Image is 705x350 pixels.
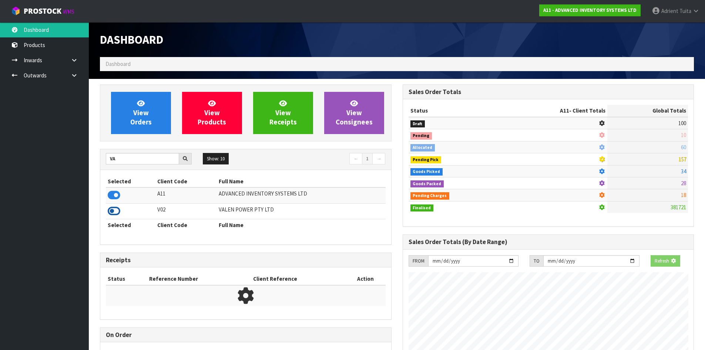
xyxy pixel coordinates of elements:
th: Client Code [155,219,217,231]
div: FROM [409,255,428,267]
nav: Page navigation [251,153,386,166]
img: cube-alt.png [11,6,20,16]
td: VALEN POWER PTY LTD [217,203,386,219]
span: Allocated [410,144,435,151]
span: Dashboard [105,60,131,67]
span: Finalised [410,204,434,212]
h3: Sales Order Totals [409,89,688,96]
th: Full Name [217,219,386,231]
span: 10 [681,131,686,139]
span: Pending Charges [410,192,450,200]
span: Draft [410,120,425,128]
span: 34 [681,168,686,175]
div: TO [530,255,543,267]
span: Pending [410,132,432,140]
small: WMS [63,8,74,15]
th: Client Code [155,176,217,187]
button: Refresh [651,255,680,267]
span: View Receipts [269,99,297,127]
th: - Client Totals [501,105,607,117]
span: Goods Packed [410,180,444,188]
th: Status [106,273,147,285]
span: Pending Pick [410,156,442,164]
th: Selected [106,176,155,187]
h3: On Order [106,331,386,339]
a: ViewProducts [182,92,242,134]
h3: Receipts [106,257,386,264]
span: 381721 [671,204,686,211]
span: 60 [681,144,686,151]
a: A11 - ADVANCED INVENTORY SYSTEMS LTD [539,4,641,16]
span: ProStock [24,6,61,16]
a: → [372,153,385,165]
th: Action [345,273,386,285]
th: Full Name [217,176,386,187]
th: Selected [106,219,155,231]
th: Reference Number [147,273,251,285]
input: Search clients [106,153,179,164]
th: Client Reference [251,273,345,285]
td: A11 [155,187,217,203]
span: A11 [560,107,569,114]
strong: A11 - ADVANCED INVENTORY SYSTEMS LTD [543,7,637,13]
a: ViewConsignees [324,92,384,134]
span: Tuita [679,7,691,14]
span: Goods Picked [410,168,443,176]
a: ← [349,153,362,165]
span: 18 [681,191,686,199]
a: ViewReceipts [253,92,313,134]
h3: Sales Order Totals (By Date Range) [409,239,688,246]
td: V02 [155,203,217,219]
span: Adrient [661,7,678,14]
span: View Orders [130,99,152,127]
th: Status [409,105,501,117]
span: 157 [678,156,686,163]
a: ViewOrders [111,92,171,134]
span: 28 [681,180,686,187]
td: ADVANCED INVENTORY SYSTEMS LTD [217,187,386,203]
th: Global Totals [607,105,688,117]
span: View Consignees [336,99,373,127]
span: View Products [198,99,226,127]
span: 100 [678,120,686,127]
span: Dashboard [100,32,163,47]
a: 1 [362,153,373,165]
button: Show: 10 [203,153,229,165]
